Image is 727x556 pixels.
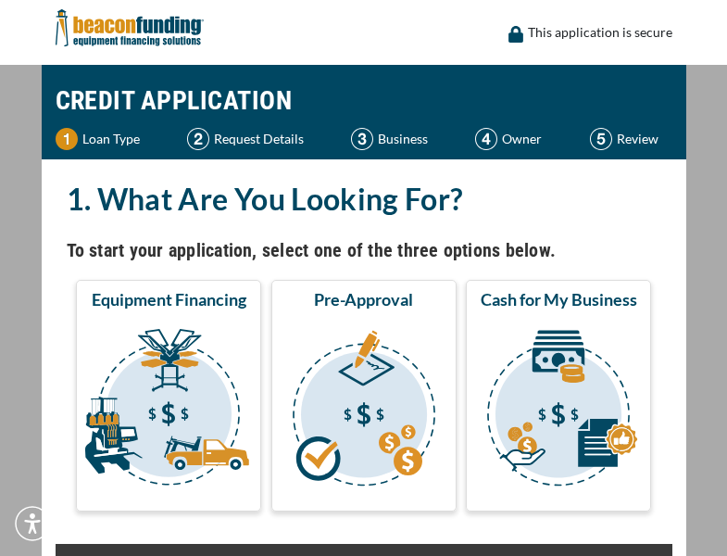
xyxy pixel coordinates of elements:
button: Equipment Financing [76,280,261,512]
button: Cash for My Business [466,280,651,512]
img: Cash for My Business [470,318,647,503]
img: Step 4 [475,128,497,150]
h2: 1. What Are You Looking For? [67,178,661,221]
p: Business [378,128,428,150]
img: lock icon to convery security [508,26,523,43]
span: Pre-Approval [314,288,413,310]
span: Cash for My Business [481,288,637,310]
span: Equipment Financing [92,288,246,310]
img: Step 5 [590,128,612,150]
p: Loan Type [82,128,140,150]
p: Request Details [214,128,304,150]
button: Pre-Approval [271,280,457,512]
img: Step 1 [56,128,78,150]
img: Step 2 [187,128,209,150]
h1: CREDIT APPLICATION [56,74,672,128]
h4: To start your application, select one of the three options below. [67,234,661,266]
img: Equipment Financing [80,318,257,503]
p: Review [617,128,658,150]
p: Owner [502,128,542,150]
img: Step 3 [351,128,373,150]
p: This application is secure [528,21,672,44]
img: Pre-Approval [275,318,453,503]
